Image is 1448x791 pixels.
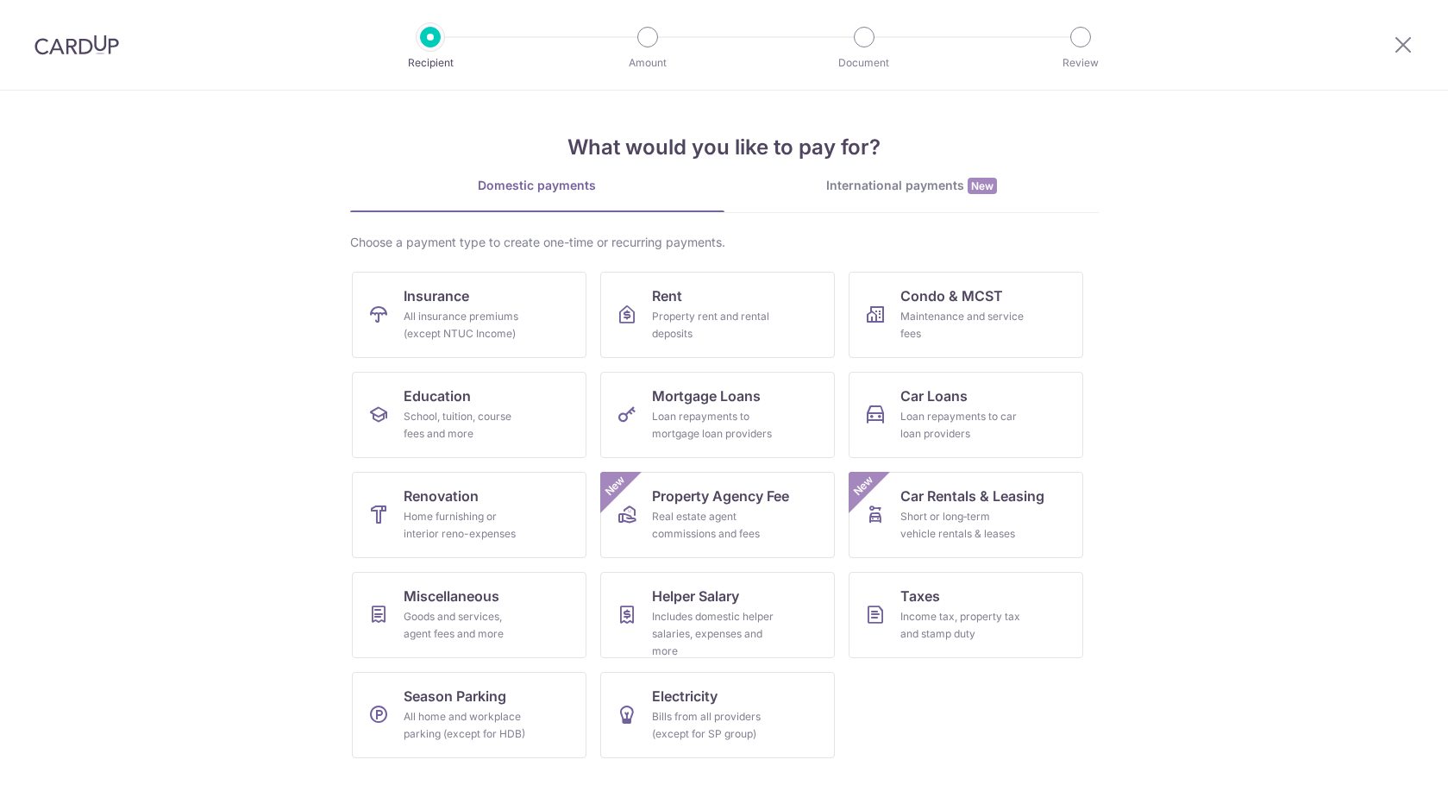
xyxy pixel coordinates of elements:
[352,572,586,658] a: MiscellaneousGoods and services, agent fees and more
[849,272,1083,358] a: Condo & MCSTMaintenance and service fees
[652,486,789,506] span: Property Agency Fee
[404,486,479,506] span: Renovation
[600,272,835,358] a: RentProperty rent and rental deposits
[900,386,968,406] span: Car Loans
[849,572,1083,658] a: TaxesIncome tax, property tax and stamp duty
[724,177,1099,195] div: International payments
[600,372,835,458] a: Mortgage LoansLoan repayments to mortgage loan providers
[652,586,739,606] span: Helper Salary
[352,272,586,358] a: InsuranceAll insurance premiums (except NTUC Income)
[350,234,1099,251] div: Choose a payment type to create one-time or recurring payments.
[404,508,528,543] div: Home furnishing or interior reno-expenses
[600,472,835,558] a: Property Agency FeeReal estate agent commissions and feesNew
[600,572,835,658] a: Helper SalaryIncludes domestic helper salaries, expenses and more
[900,608,1025,643] div: Income tax, property tax and stamp duty
[404,386,471,406] span: Education
[968,178,997,194] span: New
[584,54,711,72] p: Amount
[404,286,469,306] span: Insurance
[404,708,528,743] div: All home and workplace parking (except for HDB)
[800,54,928,72] p: Document
[849,372,1083,458] a: Car LoansLoan repayments to car loan providers
[600,672,835,758] a: ElectricityBills from all providers (except for SP group)
[652,686,718,706] span: Electricity
[652,386,761,406] span: Mortgage Loans
[600,472,629,500] span: New
[900,586,940,606] span: Taxes
[367,54,494,72] p: Recipient
[652,508,776,543] div: Real estate agent commissions and fees
[34,35,119,55] img: CardUp
[404,608,528,643] div: Goods and services, agent fees and more
[1017,54,1144,72] p: Review
[900,308,1025,342] div: Maintenance and service fees
[652,608,776,660] div: Includes domestic helper salaries, expenses and more
[652,308,776,342] div: Property rent and rental deposits
[849,472,1083,558] a: Car Rentals & LeasingShort or long‑term vehicle rentals & leasesNew
[652,286,682,306] span: Rent
[900,408,1025,443] div: Loan repayments to car loan providers
[900,286,1003,306] span: Condo & MCST
[900,508,1025,543] div: Short or long‑term vehicle rentals & leases
[849,472,877,500] span: New
[352,472,586,558] a: RenovationHome furnishing or interior reno-expenses
[404,308,528,342] div: All insurance premiums (except NTUC Income)
[404,586,499,606] span: Miscellaneous
[652,408,776,443] div: Loan repayments to mortgage loan providers
[404,408,528,443] div: School, tuition, course fees and more
[652,708,776,743] div: Bills from all providers (except for SP group)
[352,672,586,758] a: Season ParkingAll home and workplace parking (except for HDB)
[350,132,1099,163] h4: What would you like to pay for?
[900,486,1044,506] span: Car Rentals & Leasing
[350,177,724,194] div: Domestic payments
[352,372,586,458] a: EducationSchool, tuition, course fees and more
[404,686,506,706] span: Season Parking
